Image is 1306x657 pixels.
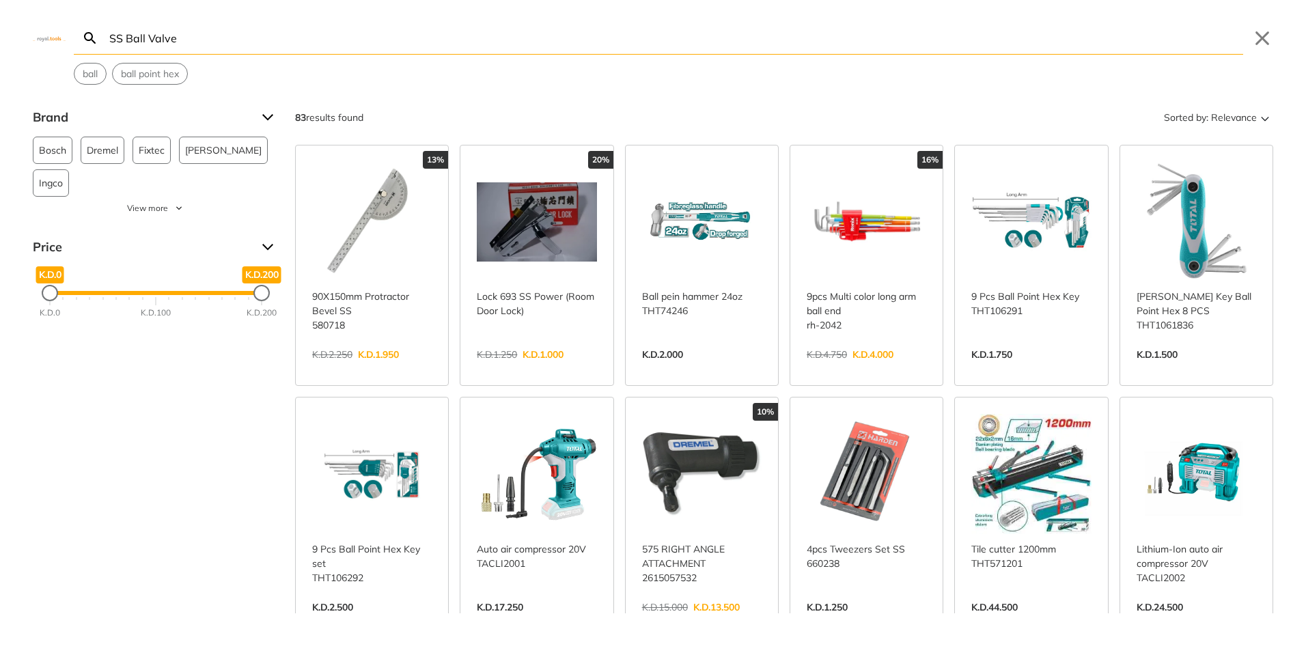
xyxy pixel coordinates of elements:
[141,307,171,319] div: K.D.100
[185,137,262,163] span: [PERSON_NAME]
[1257,109,1273,126] svg: Sort
[33,107,251,128] span: Brand
[588,151,613,169] div: 20%
[33,35,66,41] img: Close
[87,137,118,163] span: Dremel
[42,285,58,301] div: Minimum Price
[1251,27,1273,49] button: Close
[1211,107,1257,128] span: Relevance
[917,151,943,169] div: 16%
[33,169,69,197] button: Ingco
[753,403,778,421] div: 10%
[133,137,171,164] button: Fixtec
[113,64,187,84] button: Select suggestion: ball point hex
[74,64,106,84] button: Select suggestion: ball
[81,137,124,164] button: Dremel
[39,137,66,163] span: Bosch
[139,137,165,163] span: Fixtec
[253,285,270,301] div: Maximum Price
[33,202,279,214] button: View more
[33,236,251,258] span: Price
[40,307,60,319] div: K.D.0
[295,111,306,124] strong: 83
[33,137,72,164] button: Bosch
[127,202,168,214] span: View more
[83,67,98,81] span: ball
[74,63,107,85] div: Suggestion: ball
[121,67,179,81] span: ball point hex
[112,63,188,85] div: Suggestion: ball point hex
[423,151,448,169] div: 13%
[82,30,98,46] svg: Search
[247,307,277,319] div: K.D.200
[179,137,268,164] button: [PERSON_NAME]
[1161,107,1273,128] button: Sorted by:Relevance Sort
[39,170,63,196] span: Ingco
[295,107,363,128] div: results found
[107,22,1243,54] input: Search…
